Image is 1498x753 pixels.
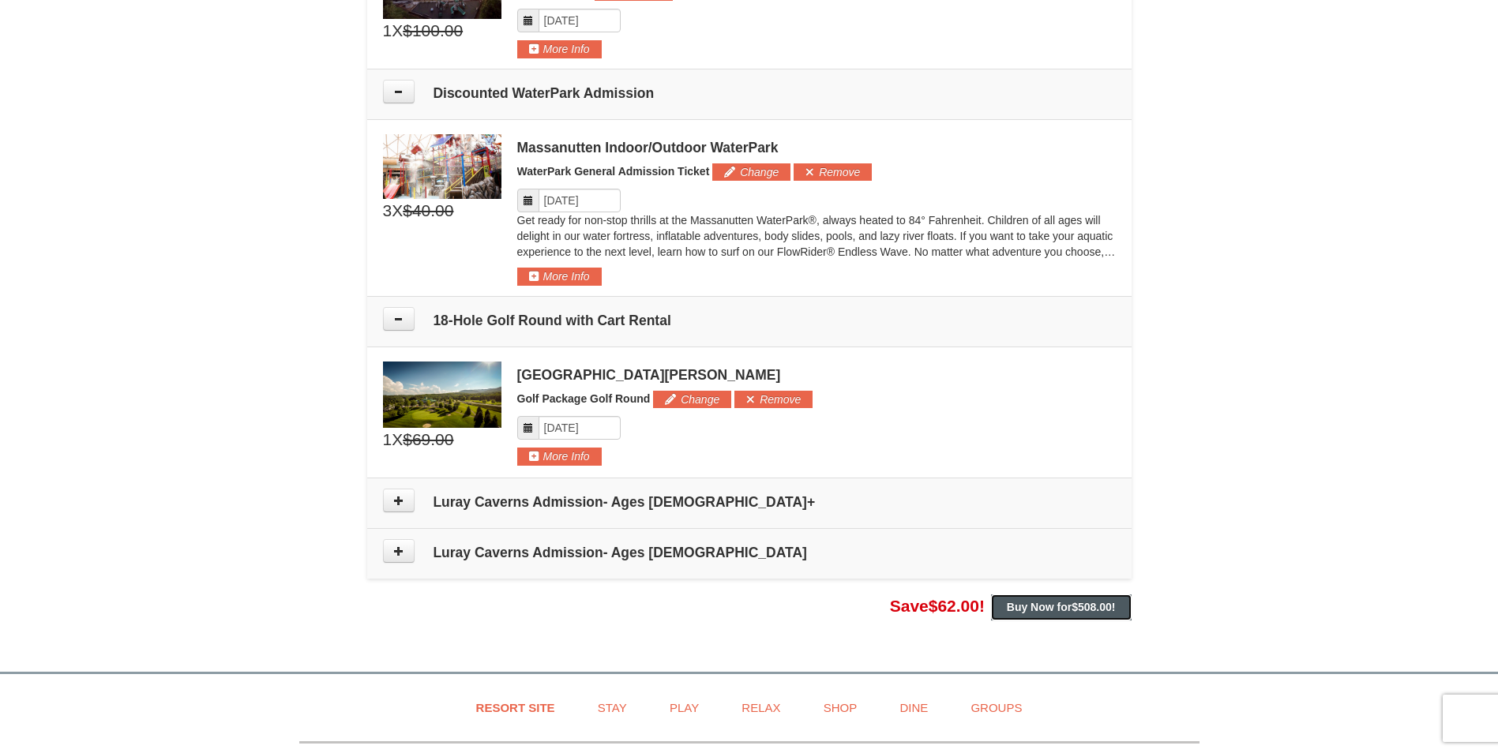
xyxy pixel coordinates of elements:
span: $40.00 [403,199,453,223]
div: [GEOGRAPHIC_DATA][PERSON_NAME] [517,367,1116,383]
strong: Buy Now for ! [1007,601,1116,613]
span: $100.00 [403,19,463,43]
span: 1 [383,428,392,451]
button: Remove [794,163,872,181]
p: Get ready for non-stop thrills at the Massanutten WaterPark®, always heated to 84° Fahrenheit. Ch... [517,212,1116,260]
h4: Luray Caverns Admission- Ages [DEMOGRAPHIC_DATA] [383,545,1116,560]
button: Buy Now for$508.00! [991,594,1132,620]
a: Resort Site [456,690,575,725]
a: Groups [951,690,1042,725]
span: $508.00 [1072,601,1112,613]
a: Shop [804,690,877,725]
span: 3 [383,199,392,223]
span: $62.00 [929,597,979,615]
button: Change [712,163,790,181]
span: 1 [383,19,392,43]
h4: Luray Caverns Admission- Ages [DEMOGRAPHIC_DATA]+ [383,494,1116,510]
button: More Info [517,268,602,285]
h4: 18-Hole Golf Round with Cart Rental [383,313,1116,328]
button: Remove [734,391,813,408]
a: Stay [578,690,647,725]
img: 6619917-1403-22d2226d.jpg [383,134,501,199]
h4: Discounted WaterPark Admission [383,85,1116,101]
span: Save ! [890,597,985,615]
div: Massanutten Indoor/Outdoor WaterPark [517,140,1116,155]
span: X [392,19,403,43]
button: More Info [517,448,602,465]
a: Dine [880,690,948,725]
button: Change [653,391,731,408]
img: 6619859-94-ae30c47a.jpg [383,362,501,428]
span: X [392,428,403,451]
span: Golf Package Golf Round [517,392,651,405]
button: More Info [517,40,602,58]
span: WaterPark General Admission Ticket [517,165,710,178]
a: Play [650,690,719,725]
span: X [392,199,403,223]
span: $69.00 [403,428,453,451]
a: Relax [722,690,800,725]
